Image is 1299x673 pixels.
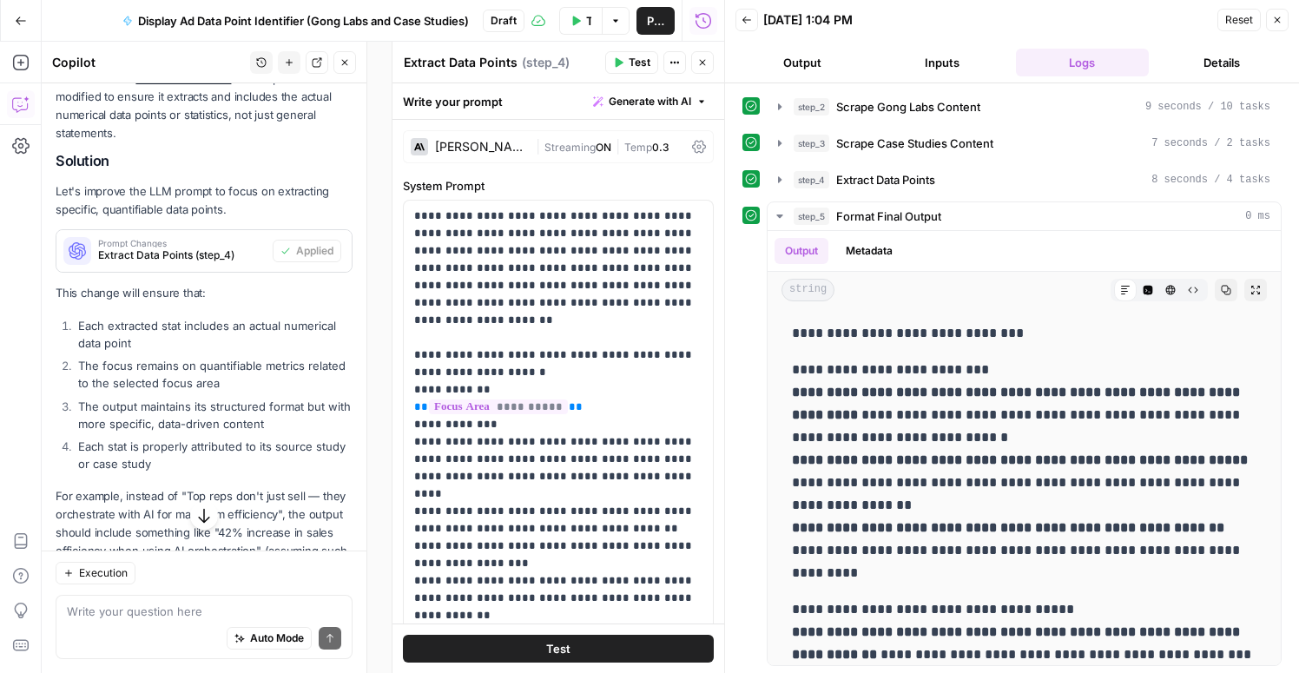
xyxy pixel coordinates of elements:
[56,487,353,579] p: For example, instead of "Top reps don't just sell — they orchestrate with AI for maximum efficien...
[768,166,1281,194] button: 8 seconds / 4 tasks
[624,141,652,154] span: Temp
[403,177,714,195] label: System Prompt
[1151,172,1270,188] span: 8 seconds / 4 tasks
[404,54,518,71] textarea: Extract Data Points
[536,137,544,155] span: |
[98,239,266,247] span: Prompt Changes
[605,51,658,74] button: Test
[768,93,1281,121] button: 9 seconds / 10 tasks
[609,94,691,109] span: Generate with AI
[273,240,341,262] button: Applied
[227,627,312,650] button: Auto Mode
[794,208,829,225] span: step_5
[611,137,624,155] span: |
[79,565,128,581] span: Execution
[586,12,591,30] span: Test Workflow
[1145,99,1270,115] span: 9 seconds / 10 tasks
[1016,49,1149,76] button: Logs
[1245,208,1270,224] span: 0 ms
[112,7,479,35] button: Display Ad Data Point Identifier (Gong Labs and Case Studies)
[56,153,353,169] h2: Solution
[74,317,353,352] li: Each extracted stat includes an actual numerical data point
[875,49,1008,76] button: Inputs
[1225,12,1253,28] span: Reset
[768,129,1281,157] button: 7 seconds / 2 tasks
[52,54,245,71] div: Copilot
[1217,9,1261,31] button: Reset
[98,247,266,263] span: Extract Data Points (step_4)
[596,141,611,154] span: ON
[652,141,669,154] span: 0.3
[74,357,353,392] li: The focus remains on quantifiable metrics related to the selected focus area
[1156,49,1289,76] button: Details
[647,12,664,30] span: Publish
[74,438,353,472] li: Each stat is properly attributed to its source study or case study
[735,49,868,76] button: Output
[56,284,353,302] p: This change will ensure that:
[56,69,353,143] p: I notice that the LLM step needs to be modified to ensure it extracts and includes the actual num...
[559,7,602,35] button: Test Workflow
[1151,135,1270,151] span: 7 seconds / 2 tasks
[629,55,650,70] span: Test
[836,171,935,188] span: Extract Data Points
[74,398,353,432] li: The output maintains its structured format but with more specific, data-driven content
[836,208,941,225] span: Format Final Output
[56,182,353,219] p: Let's improve the LLM prompt to focus on extracting specific, quantifiable data points.
[781,279,834,301] span: string
[768,231,1281,665] div: 0 ms
[250,630,304,646] span: Auto Mode
[836,135,993,152] span: Scrape Case Studies Content
[56,562,135,584] button: Execution
[491,13,517,29] span: Draft
[544,141,596,154] span: Streaming
[636,7,675,35] button: Publish
[836,98,980,115] span: Scrape Gong Labs Content
[522,54,570,71] span: ( step_4 )
[775,238,828,264] button: Output
[794,171,829,188] span: step_4
[768,202,1281,230] button: 0 ms
[435,141,529,153] div: [PERSON_NAME] 4
[138,12,469,30] span: Display Ad Data Point Identifier (Gong Labs and Case Studies)
[794,98,829,115] span: step_2
[392,83,724,119] div: Write your prompt
[835,238,903,264] button: Metadata
[403,635,714,663] button: Test
[586,90,714,113] button: Generate with AI
[794,135,829,152] span: step_3
[296,243,333,259] span: Applied
[546,640,570,657] span: Test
